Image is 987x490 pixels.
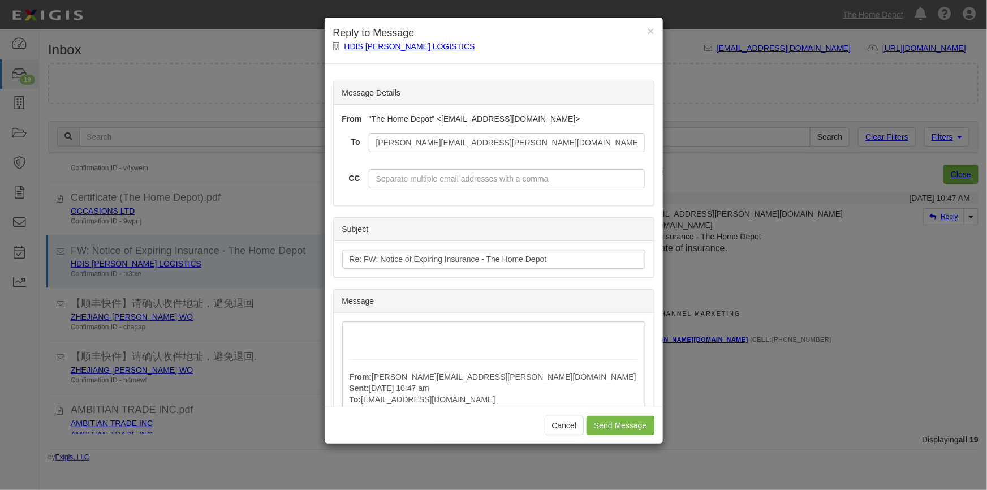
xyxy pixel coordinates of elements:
[334,218,654,241] div: Subject
[350,372,372,381] strong: From:
[369,133,645,152] input: Separate multiple email addresses with a comma
[369,169,645,188] input: Separate multiple email addresses with a comma
[333,26,654,41] h4: Reply to Message
[647,24,654,37] span: ×
[647,25,654,37] button: Close
[334,290,654,313] div: Message
[360,113,654,124] div: "The Home Depot" <[EMAIL_ADDRESS][DOMAIN_NAME]>
[350,406,363,415] strong: Cc:
[334,169,360,184] label: CC
[587,416,654,435] input: Send Message
[342,114,362,123] strong: From
[344,42,475,51] a: HDIS [PERSON_NAME] LOGISTICS
[334,81,654,105] div: Message Details
[350,395,361,404] strong: To:
[350,384,369,393] strong: Sent:
[350,371,638,462] p: [PERSON_NAME][EMAIL_ADDRESS][PERSON_NAME][DOMAIN_NAME] [DATE] 10:47 am [EMAIL_ADDRESS][DOMAIN_NAM...
[334,133,360,148] label: To
[545,416,584,435] button: Cancel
